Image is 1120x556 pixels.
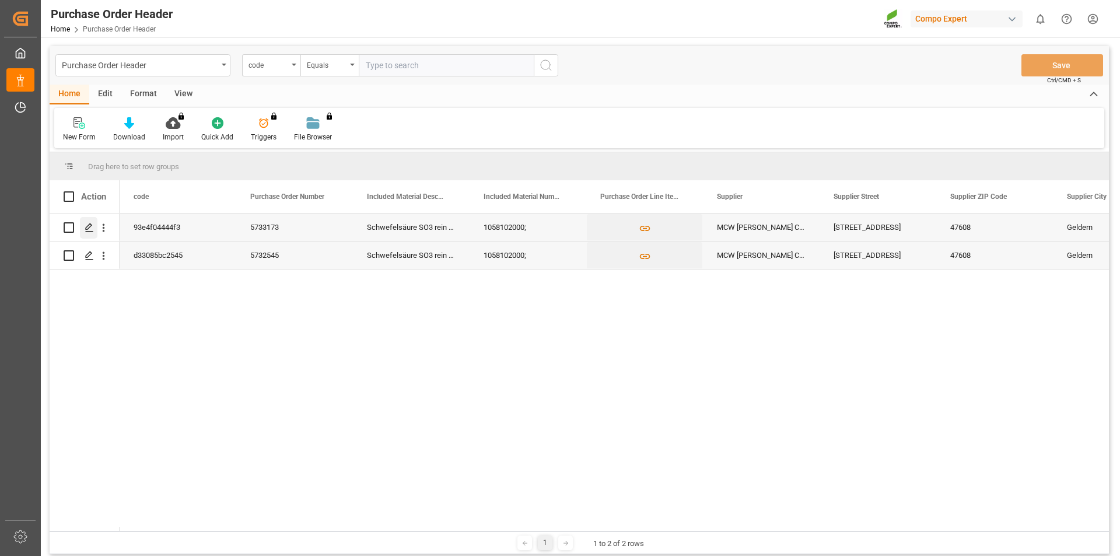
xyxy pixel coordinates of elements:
[307,57,346,71] div: Equals
[236,242,353,269] div: 5732545
[121,85,166,104] div: Format
[834,193,879,201] span: Supplier Street
[703,242,820,269] div: MCW [PERSON_NAME] Chemikalien
[1027,6,1053,32] button: show 0 new notifications
[484,193,562,201] span: Included Material Numbers
[1021,54,1103,76] button: Save
[936,242,1053,269] div: 47608
[884,9,902,29] img: Screenshot%202023-09-29%20at%2010.02.21.png_1712312052.png
[538,536,552,550] div: 1
[50,85,89,104] div: Home
[367,193,445,201] span: Included Material Description
[1047,76,1081,85] span: Ctrl/CMD + S
[134,193,149,201] span: code
[936,214,1053,241] div: 47608
[50,214,120,242] div: Press SPACE to select this row.
[359,54,534,76] input: Type to search
[950,193,1007,201] span: Supplier ZIP Code
[1067,193,1107,201] span: Supplier City
[236,214,353,241] div: 5733173
[470,214,586,241] div: 1058102000;
[55,54,230,76] button: open menu
[120,242,236,269] div: d33085bc2545
[81,191,106,202] div: Action
[470,242,586,269] div: 1058102000;
[63,132,96,142] div: New Form
[703,214,820,241] div: MCW [PERSON_NAME] Chemikalien
[820,242,936,269] div: [STREET_ADDRESS]
[911,8,1027,30] button: Compo Expert
[600,193,678,201] span: Purchase Order Line Items
[62,57,218,72] div: Purchase Order Header
[166,85,201,104] div: View
[120,214,236,241] div: 93e4f04444f3
[50,242,120,270] div: Press SPACE to select this row.
[250,193,324,201] span: Purchase Order Number
[51,25,70,33] a: Home
[113,132,145,142] div: Download
[242,54,300,76] button: open menu
[1053,6,1080,32] button: Help Center
[717,193,743,201] span: Supplier
[89,85,121,104] div: Edit
[353,214,470,241] div: Schwefelsäure SO3 rein ([PERSON_NAME]);
[88,162,179,171] span: Drag here to set row groups
[911,11,1023,27] div: Compo Expert
[201,132,233,142] div: Quick Add
[593,538,644,550] div: 1 to 2 of 2 rows
[353,242,470,269] div: Schwefelsäure SO3 rein ([PERSON_NAME]);Schwefelsäure SO3 rein (HG-Standard);
[820,214,936,241] div: [STREET_ADDRESS]
[249,57,288,71] div: code
[300,54,359,76] button: open menu
[534,54,558,76] button: search button
[51,5,173,23] div: Purchase Order Header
